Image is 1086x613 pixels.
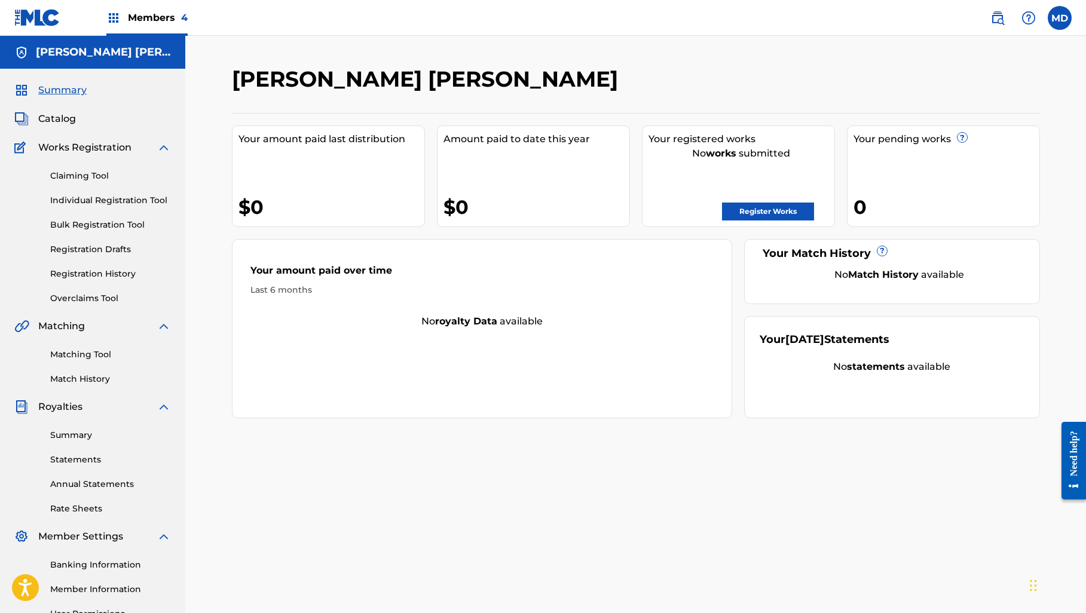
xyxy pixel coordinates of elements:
img: Top Rightsholders [106,11,121,25]
h2: [PERSON_NAME] [PERSON_NAME] [232,66,624,93]
div: Help [1017,6,1041,30]
div: $0 [443,194,629,220]
div: No available [760,360,1024,374]
a: Registration History [50,268,171,280]
a: Public Search [986,6,1009,30]
a: Match History [50,373,171,385]
div: Your registered works [648,132,834,146]
div: 0 [853,194,1039,220]
a: CatalogCatalog [14,112,76,126]
a: Claiming Tool [50,170,171,182]
a: Rate Sheets [50,502,171,515]
img: MLC Logo [14,9,60,26]
span: Members [128,11,188,24]
span: [DATE] [785,333,824,346]
strong: works [706,148,736,159]
div: Your Match History [760,246,1024,262]
strong: royalty data [435,315,497,327]
img: expand [157,529,171,544]
iframe: Chat Widget [1026,556,1086,613]
div: User Menu [1048,6,1072,30]
div: Amount paid to date this year [443,132,629,146]
div: No available [233,314,732,329]
span: Royalties [38,400,82,414]
img: Works Registration [14,140,30,155]
iframe: Resource Center [1053,411,1086,510]
a: Individual Registration Tool [50,194,171,207]
span: Matching [38,319,85,333]
span: Catalog [38,112,76,126]
a: Register Works [722,203,814,220]
img: Member Settings [14,529,29,544]
img: Summary [14,83,29,97]
div: $0 [238,194,424,220]
div: No submitted [648,146,834,161]
div: Your Statements [760,332,889,348]
strong: Match History [848,269,919,280]
img: help [1021,11,1036,25]
span: Member Settings [38,529,123,544]
a: SummarySummary [14,83,87,97]
img: Catalog [14,112,29,126]
a: Summary [50,429,171,442]
img: Matching [14,319,29,333]
img: Accounts [14,45,29,60]
a: Overclaims Tool [50,292,171,305]
div: Your amount paid over time [250,263,714,284]
img: expand [157,319,171,333]
strong: statements [847,361,905,372]
a: Member Information [50,583,171,596]
span: 4 [181,12,188,23]
a: Matching Tool [50,348,171,361]
div: Your pending works [853,132,1039,146]
a: Bulk Registration Tool [50,219,171,231]
a: Annual Statements [50,478,171,491]
div: Your amount paid last distribution [238,132,424,146]
img: Royalties [14,400,29,414]
div: Drag [1030,568,1037,603]
img: search [990,11,1005,25]
div: Last 6 months [250,284,714,296]
img: expand [157,400,171,414]
span: Works Registration [38,140,131,155]
span: ? [957,133,967,142]
a: Registration Drafts [50,243,171,256]
span: Summary [38,83,87,97]
span: ? [877,246,887,256]
a: Statements [50,453,171,466]
a: Banking Information [50,559,171,571]
div: No available [775,268,1024,282]
img: expand [157,140,171,155]
h5: CARLY PAIGE WALDRIP [36,45,171,59]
